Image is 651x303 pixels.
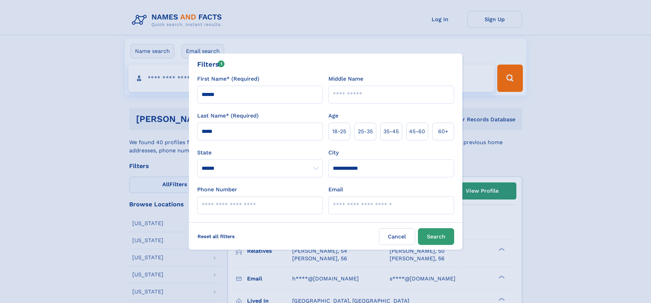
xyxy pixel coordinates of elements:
label: Age [328,112,338,120]
span: 60+ [438,127,448,136]
span: 25‑35 [358,127,373,136]
button: Search [418,228,454,245]
label: Middle Name [328,75,363,83]
label: State [197,149,323,157]
label: First Name* (Required) [197,75,259,83]
label: Last Name* (Required) [197,112,259,120]
span: 18‑25 [332,127,346,136]
label: Phone Number [197,185,237,194]
label: Cancel [379,228,415,245]
div: Filters [197,59,225,69]
label: Reset all filters [193,228,239,245]
span: 45‑60 [409,127,425,136]
label: City [328,149,339,157]
span: 35‑45 [383,127,399,136]
label: Email [328,185,343,194]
